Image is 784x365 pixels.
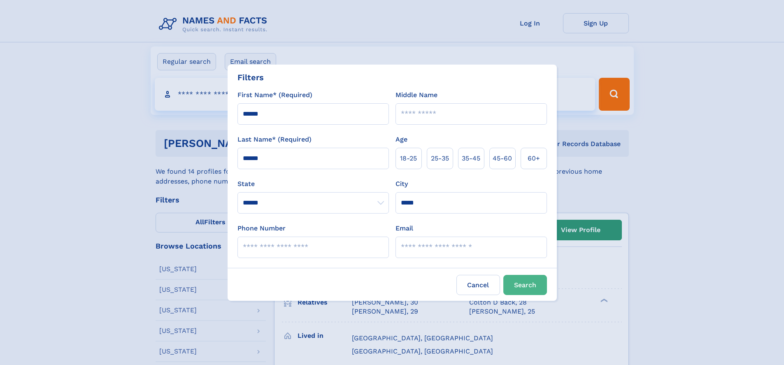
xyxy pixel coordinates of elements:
[395,179,408,189] label: City
[237,179,389,189] label: State
[237,71,264,84] div: Filters
[493,153,512,163] span: 45‑60
[431,153,449,163] span: 25‑35
[400,153,417,163] span: 18‑25
[395,90,437,100] label: Middle Name
[456,275,500,295] label: Cancel
[528,153,540,163] span: 60+
[462,153,480,163] span: 35‑45
[503,275,547,295] button: Search
[395,135,407,144] label: Age
[237,90,312,100] label: First Name* (Required)
[395,223,413,233] label: Email
[237,223,286,233] label: Phone Number
[237,135,312,144] label: Last Name* (Required)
